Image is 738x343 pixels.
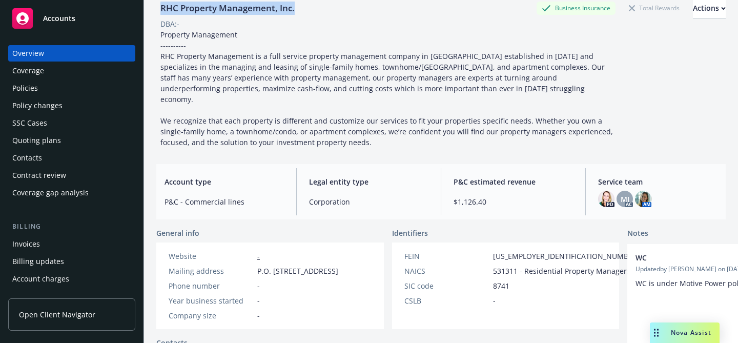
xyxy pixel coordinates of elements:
[635,191,651,207] img: photo
[404,251,489,261] div: FEIN
[12,45,44,62] div: Overview
[493,295,496,306] span: -
[8,271,135,287] a: Account charges
[257,266,338,276] span: P.O. [STREET_ADDRESS]
[12,253,64,270] div: Billing updates
[12,271,69,287] div: Account charges
[8,150,135,166] a: Contacts
[8,80,135,96] a: Policies
[621,194,629,205] span: MJ
[156,228,199,238] span: General info
[12,185,89,201] div: Coverage gap analysis
[12,150,42,166] div: Contacts
[257,251,260,261] a: -
[598,191,614,207] img: photo
[8,167,135,184] a: Contract review
[404,266,489,276] div: NAICS
[12,167,66,184] div: Contract review
[169,251,253,261] div: Website
[160,18,179,29] div: DBA: -
[19,309,95,320] span: Open Client Navigator
[8,253,135,270] a: Billing updates
[671,328,711,337] span: Nova Assist
[627,228,648,240] span: Notes
[454,176,573,187] span: P&C estimated revenue
[12,63,44,79] div: Coverage
[454,196,573,207] span: $1,126.40
[12,80,38,96] div: Policies
[650,322,720,343] button: Nova Assist
[43,14,75,23] span: Accounts
[598,176,717,187] span: Service team
[8,221,135,232] div: Billing
[8,185,135,201] a: Coverage gap analysis
[156,2,299,15] div: RHC Property Management, Inc.
[165,176,284,187] span: Account type
[537,2,616,14] div: Business Insurance
[12,288,72,305] div: Installment plans
[624,2,685,14] div: Total Rewards
[8,288,135,305] a: Installment plans
[309,196,428,207] span: Corporation
[8,63,135,79] a: Coverage
[257,310,260,321] span: -
[493,280,509,291] span: 8741
[650,322,663,343] div: Drag to move
[12,97,63,114] div: Policy changes
[392,228,428,238] span: Identifiers
[169,295,253,306] div: Year business started
[8,236,135,252] a: Invoices
[169,280,253,291] div: Phone number
[12,115,47,131] div: SSC Cases
[169,310,253,321] div: Company size
[493,251,640,261] span: [US_EMPLOYER_IDENTIFICATION_NUMBER]
[12,236,40,252] div: Invoices
[404,295,489,306] div: CSLB
[8,45,135,62] a: Overview
[8,132,135,149] a: Quoting plans
[8,4,135,33] a: Accounts
[257,295,260,306] span: -
[257,280,260,291] span: -
[404,280,489,291] div: SIC code
[12,132,61,149] div: Quoting plans
[8,97,135,114] a: Policy changes
[169,266,253,276] div: Mailing address
[165,196,284,207] span: P&C - Commercial lines
[309,176,428,187] span: Legal entity type
[493,266,630,276] span: 531311 - Residential Property Managers
[160,30,615,147] span: Property Management ---------- RHC Property Management is a full service property management comp...
[8,115,135,131] a: SSC Cases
